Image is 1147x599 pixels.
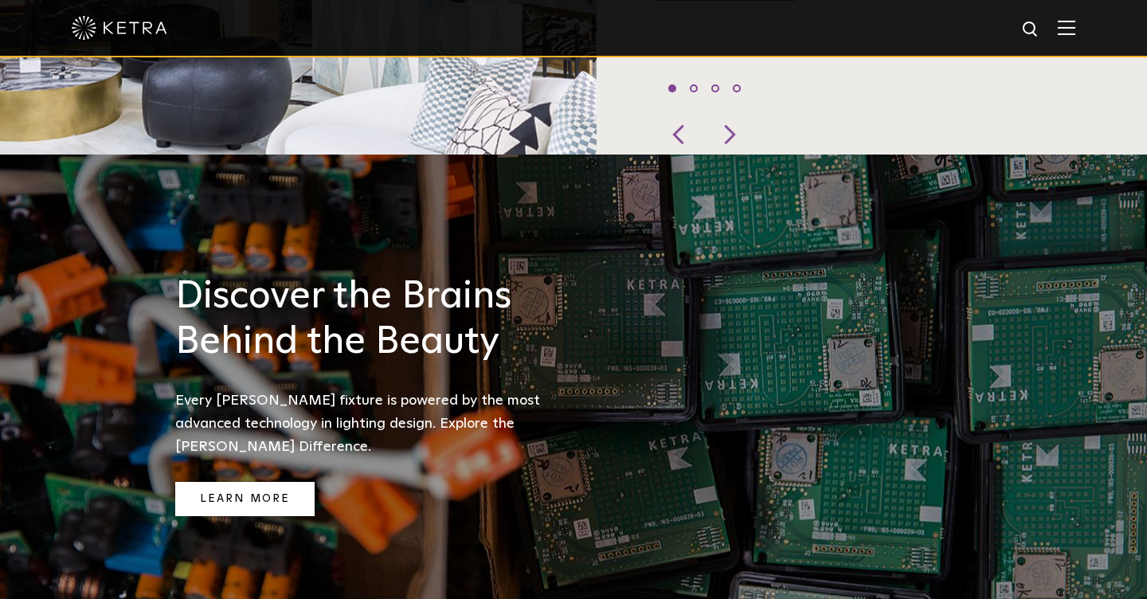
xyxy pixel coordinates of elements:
img: Hamburger%20Nav.svg [1058,20,1075,35]
img: ketra-logo-2019-white [72,16,167,40]
img: search icon [1021,20,1041,40]
a: Learn More [175,482,315,516]
h3: Discover the Brains Behind the Beauty [175,274,589,366]
span: Every [PERSON_NAME] fixture is powered by the most advanced technology in lighting design. Explor... [175,393,540,454]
